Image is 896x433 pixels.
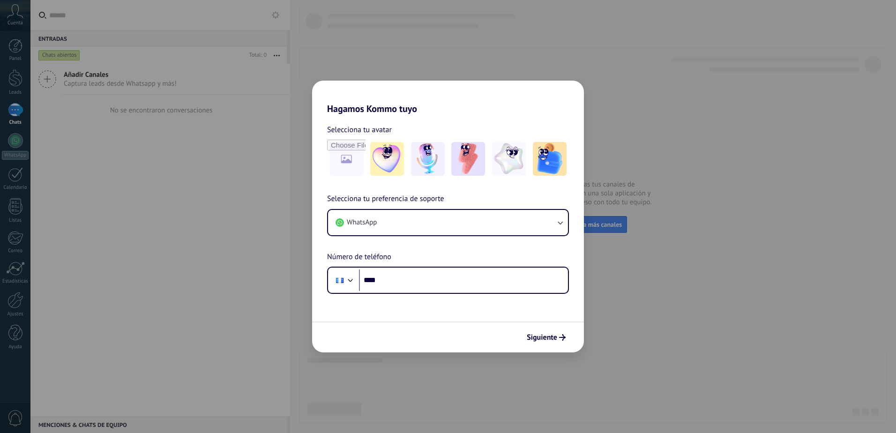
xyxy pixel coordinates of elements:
[527,334,557,341] span: Siguiente
[411,142,445,176] img: -2.jpeg
[347,218,377,227] span: WhatsApp
[312,81,584,114] h2: Hagamos Kommo tuyo
[370,142,404,176] img: -1.jpeg
[492,142,526,176] img: -4.jpeg
[327,193,444,205] span: Selecciona tu preferencia de soporte
[451,142,485,176] img: -3.jpeg
[328,210,568,235] button: WhatsApp
[327,251,391,263] span: Número de teléfono
[523,329,570,345] button: Siguiente
[327,124,392,136] span: Selecciona tu avatar
[533,142,567,176] img: -5.jpeg
[331,270,349,290] div: Guatemala: + 502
